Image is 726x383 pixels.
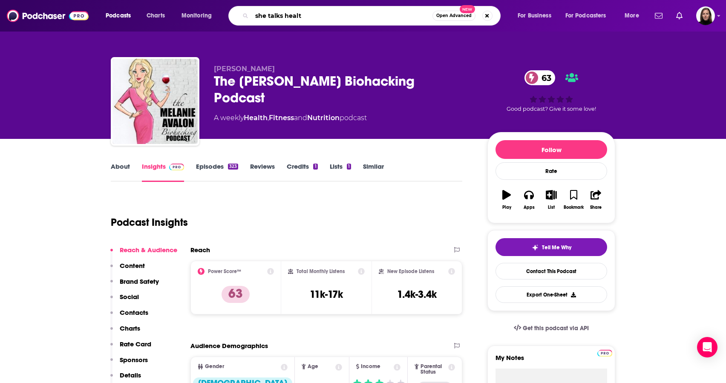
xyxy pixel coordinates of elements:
img: Podchaser Pro [169,164,184,170]
span: Tell Me Why [542,244,571,251]
button: open menu [100,9,142,23]
img: User Profile [696,6,715,25]
a: Reviews [250,162,275,182]
span: , [268,114,269,122]
p: 63 [222,286,250,303]
div: Apps [524,205,535,210]
button: Charts [110,324,140,340]
h1: Podcast Insights [111,216,188,229]
a: Charts [141,9,170,23]
span: Podcasts [106,10,131,22]
button: Play [496,184,518,215]
button: List [540,184,562,215]
button: open menu [560,9,619,23]
p: Charts [120,324,140,332]
button: Share [585,184,607,215]
p: Social [120,293,139,301]
span: 63 [533,70,556,85]
span: More [625,10,639,22]
img: The Melanie Avalon Biohacking Podcast [112,59,198,144]
span: Logged in as BevCat3 [696,6,715,25]
a: About [111,162,130,182]
button: Show profile menu [696,6,715,25]
p: Details [120,371,141,379]
button: Bookmark [562,184,585,215]
span: Open Advanced [436,14,472,18]
span: Good podcast? Give it some love! [507,106,596,112]
button: Content [110,262,145,277]
span: Charts [147,10,165,22]
h2: Power Score™ [208,268,241,274]
div: Rate [496,162,607,180]
a: Episodes323 [196,162,238,182]
img: Podchaser Pro [597,350,612,357]
div: Bookmark [564,205,584,210]
img: tell me why sparkle [532,244,539,251]
span: Age [308,364,318,369]
h3: 11k-17k [310,288,343,301]
span: For Podcasters [565,10,606,22]
img: Podchaser - Follow, Share and Rate Podcasts [7,8,89,24]
button: Sponsors [110,356,148,371]
span: For Business [518,10,551,22]
p: Reach & Audience [120,246,177,254]
a: Get this podcast via API [507,318,596,339]
button: Rate Card [110,340,151,356]
span: [PERSON_NAME] [214,65,275,73]
input: Search podcasts, credits, & more... [252,9,432,23]
div: Search podcasts, credits, & more... [236,6,509,26]
a: Show notifications dropdown [673,9,686,23]
button: Follow [496,140,607,159]
p: Sponsors [120,356,148,364]
a: Health [244,114,268,122]
h2: New Episode Listens [387,268,434,274]
p: Brand Safety [120,277,159,285]
button: Export One-Sheet [496,286,607,303]
a: Show notifications dropdown [651,9,666,23]
span: New [460,5,475,13]
button: Social [110,293,139,308]
div: 63Good podcast? Give it some love! [487,65,615,118]
h2: Reach [190,246,210,254]
a: InsightsPodchaser Pro [142,162,184,182]
a: Similar [363,162,384,182]
button: Brand Safety [110,277,159,293]
span: Monitoring [181,10,212,22]
p: Content [120,262,145,270]
span: and [294,114,307,122]
button: Contacts [110,308,148,324]
span: Get this podcast via API [523,325,589,332]
button: open menu [512,9,562,23]
a: Pro website [597,348,612,357]
button: open menu [619,9,650,23]
a: Lists1 [330,162,351,182]
div: 323 [228,164,238,170]
a: Credits1 [287,162,317,182]
h3: 1.4k-3.4k [397,288,437,301]
label: My Notes [496,354,607,369]
span: Gender [205,364,224,369]
a: 63 [524,70,556,85]
button: open menu [176,9,223,23]
div: 1 [347,164,351,170]
div: Open Intercom Messenger [697,337,717,357]
button: tell me why sparkleTell Me Why [496,238,607,256]
span: Income [361,364,380,369]
div: Share [590,205,602,210]
button: Open AdvancedNew [432,11,475,21]
a: Fitness [269,114,294,122]
div: List [548,205,555,210]
div: Play [502,205,511,210]
span: Parental Status [421,364,447,375]
button: Apps [518,184,540,215]
p: Rate Card [120,340,151,348]
h2: Total Monthly Listens [297,268,345,274]
a: Contact This Podcast [496,263,607,279]
button: Reach & Audience [110,246,177,262]
div: 1 [313,164,317,170]
div: A weekly podcast [214,113,367,123]
p: Contacts [120,308,148,317]
a: Nutrition [307,114,340,122]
